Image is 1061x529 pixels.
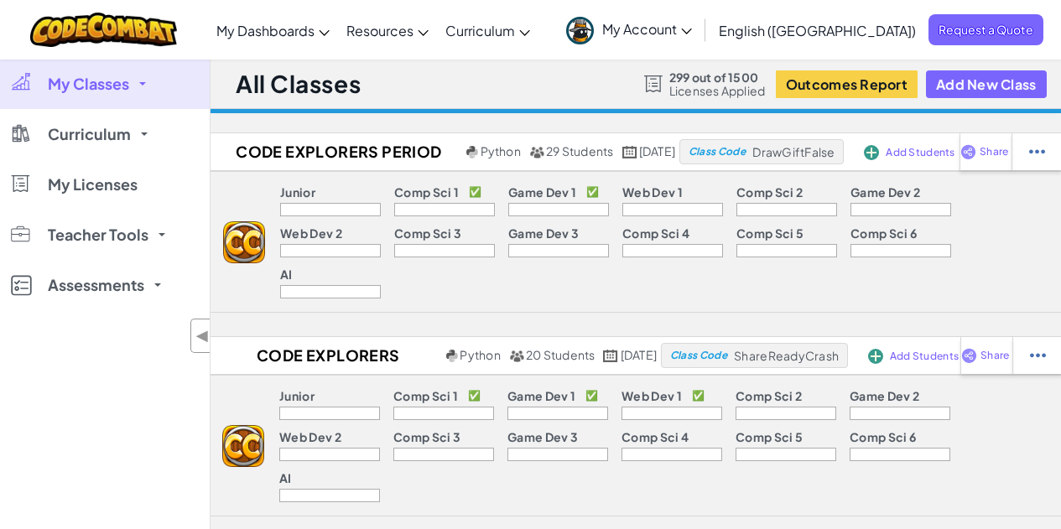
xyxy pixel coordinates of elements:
p: Web Dev 1 [622,389,682,402]
span: English ([GEOGRAPHIC_DATA]) [719,22,916,39]
p: ✅ [586,185,599,199]
span: My Dashboards [216,22,315,39]
h2: Code Explorers Period 03 Trimester 1 [211,139,462,164]
img: IconShare_Purple.svg [960,144,976,159]
h2: Code Explorers Period 01 Trimester 1 [210,343,442,368]
p: Game Dev 3 [507,430,578,443]
p: Comp Sci 3 [394,226,461,240]
p: Comp Sci 1 [394,185,459,199]
p: Comp Sci 4 [622,226,689,240]
img: IconStudentEllipsis.svg [1030,348,1046,363]
a: My Account [558,3,700,56]
a: Resources [338,8,437,53]
p: Game Dev 1 [508,185,576,199]
p: Web Dev 2 [279,430,341,443]
span: Class Code [689,147,746,157]
p: Game Dev 2 [850,389,919,402]
span: Teacher Tools [48,227,148,242]
span: Python [481,143,521,158]
p: Comp Sci 5 [736,430,803,443]
span: Licenses Applied [669,84,766,97]
img: calendar.svg [603,350,618,362]
span: 299 out of 1500 [669,70,766,84]
p: Comp Sci 3 [393,430,460,443]
p: Game Dev 3 [508,226,579,240]
p: Web Dev 1 [622,185,683,199]
a: Curriculum [437,8,538,53]
img: IconAddStudents.svg [864,145,879,160]
p: Comp Sci 1 [393,389,458,402]
p: AI [279,471,292,485]
p: Comp Sci 6 [850,226,917,240]
p: Junior [280,185,315,199]
span: ◀ [195,324,210,348]
p: Comp Sci 2 [736,389,802,402]
img: IconStudentEllipsis.svg [1029,144,1045,159]
p: Comp Sci 5 [736,226,804,240]
span: Add Students [890,351,959,361]
img: logo [223,221,265,263]
img: MultipleUsers.png [529,146,544,158]
span: DrawGiftFalse [752,144,835,159]
span: Assessments [48,277,144,293]
p: AI [280,267,293,281]
p: Comp Sci 4 [622,430,689,443]
a: Request a Quote [928,14,1043,45]
span: [DATE] [639,143,675,158]
img: python.png [446,350,459,362]
p: Web Dev 2 [280,226,342,240]
img: logo [222,425,264,467]
p: Comp Sci 2 [736,185,803,199]
p: Game Dev 2 [850,185,920,199]
span: Curriculum [445,22,515,39]
img: IconShare_Purple.svg [961,348,977,363]
a: Code Explorers Period 01 Trimester 1 Python 20 Students [DATE] [210,343,661,368]
span: My Account [602,20,692,38]
p: ✅ [468,389,481,402]
span: 29 Students [546,143,614,158]
p: ✅ [585,389,598,402]
span: [DATE] [621,347,657,362]
span: My Classes [48,76,129,91]
p: ✅ [692,389,705,402]
span: Curriculum [48,127,131,142]
p: Junior [279,389,315,402]
img: IconAddStudents.svg [868,349,883,364]
img: MultipleUsers.png [509,350,524,362]
img: calendar.svg [622,146,637,158]
span: Share [980,350,1009,360]
a: Code Explorers Period 03 Trimester 1 Python 29 Students [DATE] [211,139,679,164]
span: 20 Students [526,347,596,362]
a: My Dashboards [208,8,338,53]
span: Add Students [886,148,954,158]
span: Resources [346,22,413,39]
a: English ([GEOGRAPHIC_DATA]) [710,8,924,53]
span: Share [980,147,1008,157]
span: ShareReadyCrash [734,348,839,363]
span: Python [460,347,500,362]
h1: All Classes [236,68,361,100]
p: Comp Sci 6 [850,430,916,443]
img: avatar [566,17,594,44]
p: ✅ [469,185,481,199]
span: My Licenses [48,177,138,192]
span: Class Code [670,350,727,360]
button: Add New Class [926,70,1047,98]
img: python.png [466,146,479,158]
button: Outcomes Report [776,70,918,98]
img: CodeCombat logo [30,13,177,47]
p: Game Dev 1 [507,389,575,402]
